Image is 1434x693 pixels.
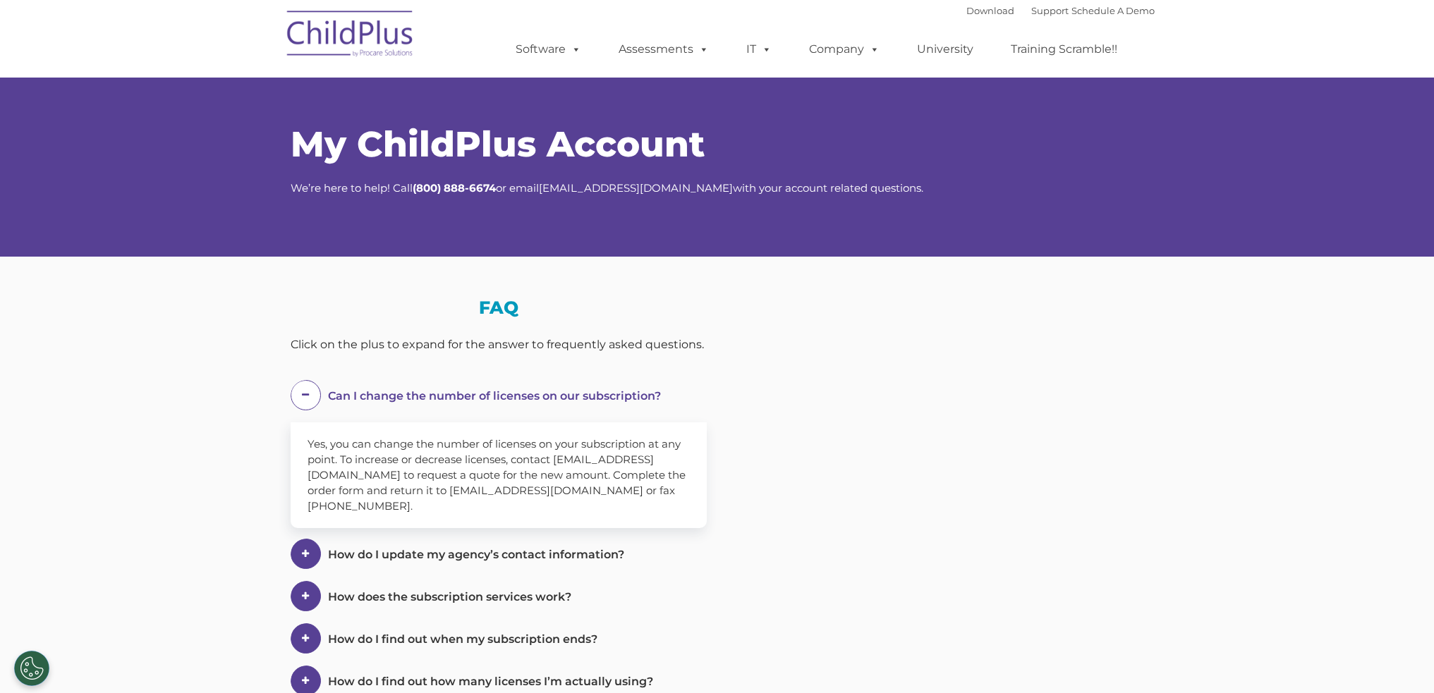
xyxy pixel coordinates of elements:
[328,389,661,403] span: Can I change the number of licenses on our subscription?
[997,35,1131,63] a: Training Scramble!!
[1031,5,1069,16] a: Support
[14,651,49,686] button: Cookies Settings
[416,181,496,195] strong: 800) 888-6674
[732,35,786,63] a: IT
[502,35,595,63] a: Software
[291,299,707,317] h3: FAQ
[328,590,571,603] span: How does the subscription services work?
[280,1,421,71] img: ChildPlus by Procare Solutions
[539,181,733,195] a: [EMAIL_ADDRESS][DOMAIN_NAME]
[966,5,1014,16] a: Download
[291,181,923,195] span: We’re here to help! Call or email with your account related questions.
[413,181,416,195] strong: (
[966,5,1155,16] font: |
[1071,5,1155,16] a: Schedule A Demo
[604,35,723,63] a: Assessments
[328,675,653,688] span: How do I find out how many licenses I’m actually using?
[291,422,707,528] div: Yes, you can change the number of licenses on your subscription at any point. To increase or decr...
[291,334,707,355] div: Click on the plus to expand for the answer to frequently asked questions.
[328,548,624,561] span: How do I update my agency’s contact information?
[328,632,597,646] span: How do I find out when my subscription ends?
[291,123,705,166] span: My ChildPlus Account
[903,35,988,63] a: University
[795,35,894,63] a: Company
